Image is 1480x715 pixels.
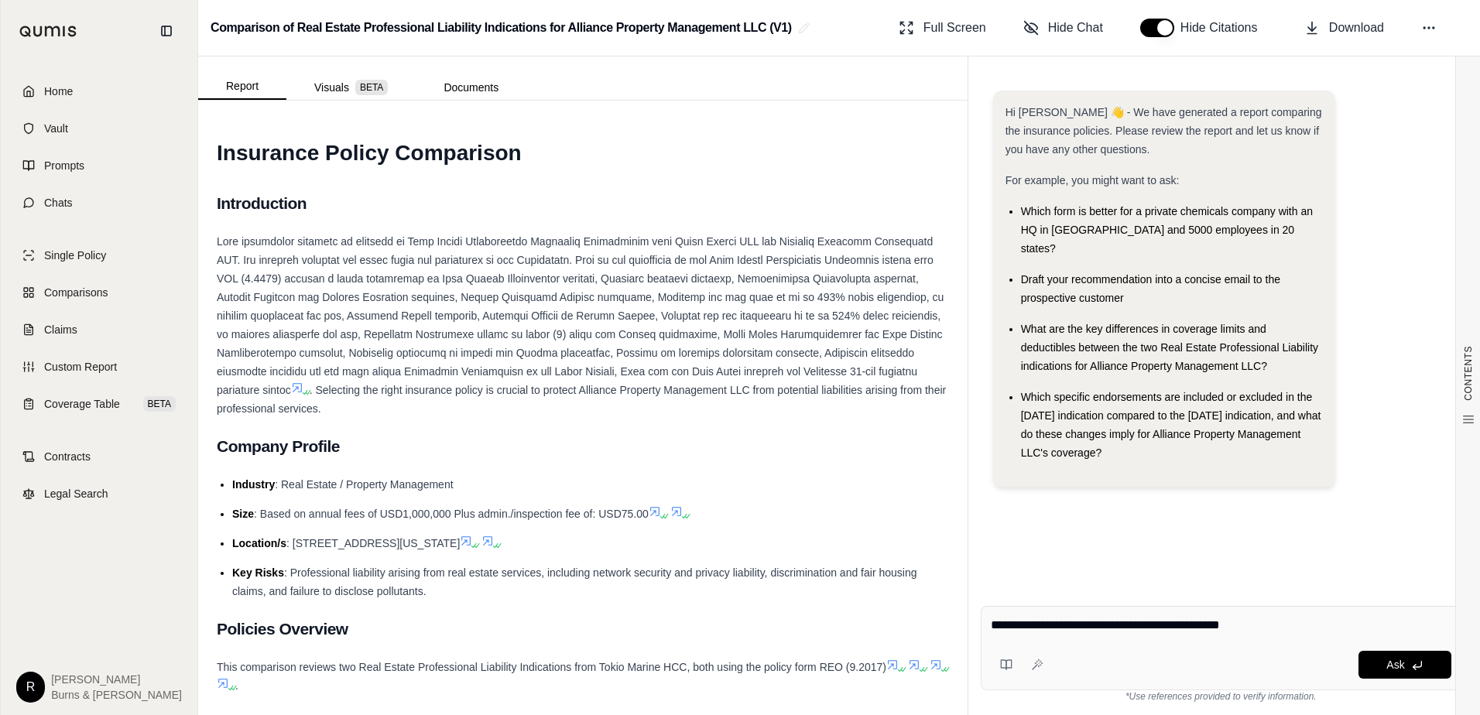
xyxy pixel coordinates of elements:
span: : Real Estate / Property Management [275,478,453,491]
h2: Comparison of Real Estate Professional Liability Indications for Alliance Property Management LLC... [211,14,792,42]
span: Home [44,84,73,99]
span: Full Screen [923,19,986,37]
span: Location/s [232,537,286,549]
a: Chats [10,186,188,220]
a: Comparisons [10,275,188,310]
a: Custom Report [10,350,188,384]
span: Key Risks [232,566,284,579]
span: Download [1329,19,1384,37]
span: Hide Citations [1180,19,1267,37]
span: Draft your recommendation into a concise email to the prospective customer [1021,273,1280,304]
span: [PERSON_NAME] [51,672,182,687]
span: . Selecting the right insurance policy is crucial to protect Alliance Property Management LLC fro... [217,384,946,415]
a: Prompts [10,149,188,183]
span: Comparisons [44,285,108,300]
button: Documents [416,75,526,100]
span: Ask [1386,659,1404,671]
span: Vault [44,121,68,136]
span: Prompts [44,158,84,173]
span: BETA [143,396,176,412]
span: Hi [PERSON_NAME] 👋 - We have generated a report comparing the insurance policies. Please review t... [1006,106,1322,156]
button: Collapse sidebar [154,19,179,43]
h2: Introduction [217,187,949,220]
span: What are the key differences in coverage limits and deductibles between the two Real Estate Profe... [1021,323,1318,372]
span: Legal Search [44,486,108,501]
span: For example, you might want to ask: [1006,174,1180,186]
span: : Professional liability arising from real estate services, including network security and privac... [232,566,916,597]
span: . [235,679,238,692]
a: Claims [10,313,188,347]
span: Burns & [PERSON_NAME] [51,687,182,703]
button: Visuals [286,75,416,100]
button: Report [198,74,286,100]
span: Which specific endorsements are included or excluded in the [DATE] indication compared to the [DA... [1021,391,1321,459]
a: Home [10,74,188,108]
a: Coverage TableBETA [10,387,188,421]
span: : Based on annual fees of USD1,000,000 Plus admin./inspection fee of: USD75.00 [254,508,649,520]
span: Custom Report [44,359,117,375]
h2: Company Profile [217,430,949,463]
span: This comparison reviews two Real Estate Professional Liability Indications from Tokio Marine HCC,... [217,661,886,673]
span: : [STREET_ADDRESS][US_STATE] [286,537,460,549]
img: Qumis Logo [19,26,77,37]
button: Download [1298,12,1390,43]
span: Industry [232,478,275,491]
span: Chats [44,195,73,210]
div: *Use references provided to verify information. [981,690,1461,703]
span: Which form is better for a private chemicals company with an HQ in [GEOGRAPHIC_DATA] and 5000 emp... [1021,205,1313,255]
span: Lore ipsumdolor sitametc ad elitsedd ei Temp Incidi Utlaboreetdo Magnaaliq Enimadminim veni Quisn... [217,235,944,396]
span: Hide Chat [1048,19,1103,37]
button: Full Screen [892,12,992,43]
a: Single Policy [10,238,188,272]
h1: Insurance Policy Comparison [217,132,949,175]
span: Contracts [44,449,91,464]
h2: Policies Overview [217,613,949,645]
a: Legal Search [10,477,188,511]
span: Single Policy [44,248,106,263]
span: BETA [355,80,388,95]
span: Size [232,508,254,520]
span: Claims [44,322,77,337]
a: Vault [10,111,188,145]
button: Ask [1358,651,1451,679]
span: Coverage Table [44,396,120,412]
a: Contracts [10,440,188,474]
span: CONTENTS [1462,346,1475,401]
div: R [16,672,45,703]
button: Hide Chat [1017,12,1109,43]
